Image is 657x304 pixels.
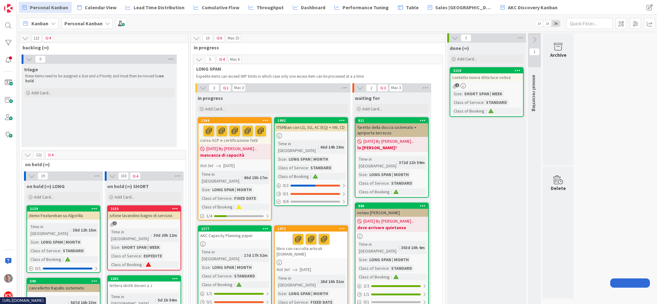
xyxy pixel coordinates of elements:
span: : [389,265,390,272]
div: libro con raccolta articoli [DOMAIN_NAME] [275,232,347,258]
span: : [318,278,319,285]
div: 17d 17h 52m [242,252,269,259]
div: 0/1 [275,190,347,198]
span: Add Card... [115,194,134,200]
div: 1/1 [355,290,428,298]
span: AKC Discovery Kanban [508,4,558,11]
div: Class of Service [357,265,389,272]
div: STANDARD [233,273,257,279]
div: Time in [GEOGRAPHIC_DATA] [200,249,241,262]
div: 590cancelletto Rapallo sistemato [27,278,100,292]
a: AKC Discovery Kanban [497,2,561,13]
a: Throughput [245,2,287,13]
div: 611 [355,118,428,123]
span: 1 [455,83,459,87]
span: [DATE] By [PERSON_NAME]... [363,138,414,145]
div: STANDARD [485,99,509,106]
span: 0 [35,55,46,63]
div: Size [277,156,286,162]
span: : [241,252,242,259]
div: 2/2 [355,282,428,290]
span: 4 [43,35,53,42]
div: corso ACP e certificazione fatti [198,123,271,144]
span: 6 [214,35,225,42]
b: deve arrivare quietanza [357,224,426,231]
div: Size [200,264,210,271]
span: : [396,159,397,166]
span: 103 [118,172,129,180]
div: demo Featureban su Algorilla [27,212,100,220]
div: LONG SPAN | MONTH [39,239,82,245]
div: LONG SPAN | MONTH [287,290,330,297]
div: 2158 [450,68,523,73]
div: 1992ITSMban con LG, SG, AC (EQ) + VW, CD [275,118,347,131]
span: Kanban [31,20,48,27]
span: 2 [366,84,376,92]
div: 1992 [275,118,347,123]
span: : [286,156,287,162]
span: : [60,247,61,254]
div: Time in [GEOGRAPHIC_DATA] [200,171,241,184]
span: LONG SPAN [196,66,435,72]
span: : [399,244,399,251]
div: 1244 [198,118,271,123]
p: Expedite items can exceed WIP limits in which case only one excess item can be processed at a a time [196,74,432,79]
div: 611 [358,118,428,123]
div: 1973libro con raccolta articoli [DOMAIN_NAME] [275,226,347,258]
div: faretto della doccia sistemato + apriporta terrazzo [355,123,428,137]
div: LONG SPAN | MONTH [287,156,330,162]
div: Class of Service [452,99,484,106]
div: 0/1 [27,265,100,272]
i: Not Set [277,267,290,272]
span: on hold (∞) [25,161,178,167]
span: : [310,173,311,180]
div: 38d 12h 15m [71,227,98,233]
span: : [234,203,235,210]
div: Max 6 [230,58,240,61]
div: STANDARD [309,164,333,171]
div: STANDARD [61,247,85,254]
div: 2177 [198,226,271,232]
div: Size [357,171,367,178]
div: STANDARD [390,180,414,187]
span: Dashboard [301,4,325,11]
div: SHORT SPAN | WEEK [120,244,161,251]
span: 122 [34,151,44,159]
div: FIXED DATE [233,195,258,202]
div: Max 3 [391,86,401,89]
span: 5 [205,56,215,63]
b: Personal Kanban [64,20,103,27]
div: Delete [551,184,566,192]
div: 1/1 [198,290,271,298]
span: : [241,174,242,181]
span: in progress [194,44,437,51]
div: Class of Booking [277,173,310,180]
div: 2129demo Featureban su Algorilla [27,206,100,220]
span: 2 / 2 [363,283,369,289]
div: notaio [PERSON_NAME] [355,209,428,217]
div: 2177 [201,227,271,231]
div: Size [277,290,286,297]
div: Size [357,256,367,263]
div: Size [110,244,119,251]
div: 303d 10h 4m [399,244,426,251]
div: 590 [30,279,100,283]
span: : [367,171,368,178]
div: 1973 [275,226,347,232]
div: SHORT SPAN | WEEK [463,90,504,97]
div: LONG SPAN | MONTH [211,186,253,193]
span: on hold (∞) SHORT [107,183,149,189]
span: : [462,90,463,97]
div: Max 3 [234,86,244,89]
div: 886 [355,203,428,209]
i: Not Set [200,163,213,168]
span: [DATE] By [PERSON_NAME]... [206,146,257,152]
div: Class of Service [200,273,232,279]
div: 1244 [201,118,271,123]
span: : [391,188,392,195]
div: 2155sifone lavandino bagno di servizio [108,206,180,220]
span: 1x [535,20,543,27]
span: 3 [378,84,388,92]
span: in progress [198,95,223,101]
span: 0/6 [283,198,289,205]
